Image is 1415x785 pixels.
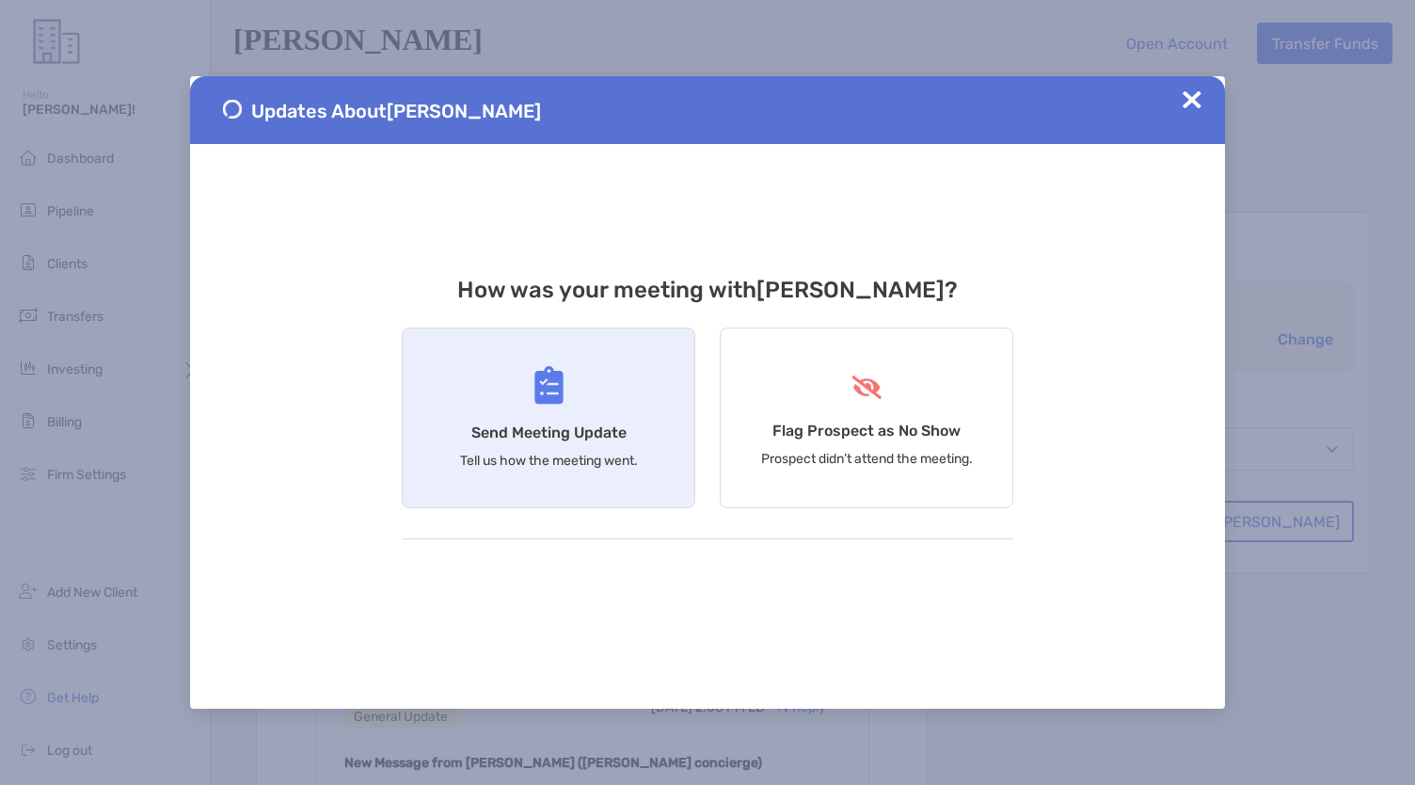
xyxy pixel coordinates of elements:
[402,277,1013,303] h3: How was your meeting with [PERSON_NAME] ?
[471,424,627,441] h4: Send Meeting Update
[251,100,541,122] span: Updates About [PERSON_NAME]
[223,100,242,119] img: Send Meeting Update 1
[534,366,564,405] img: Send Meeting Update
[772,422,961,440] h4: Flag Prospect as No Show
[761,451,973,467] p: Prospect didn’t attend the meeting.
[460,453,638,469] p: Tell us how the meeting went.
[850,376,884,399] img: Flag Prospect as No Show
[1183,90,1201,109] img: Close Updates Zoe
